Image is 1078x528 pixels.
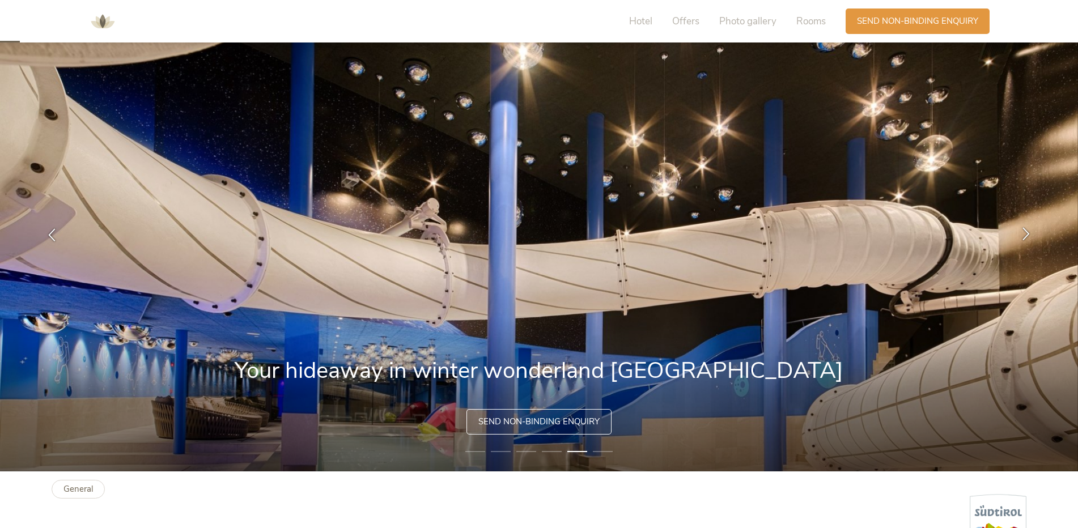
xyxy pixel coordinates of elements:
[63,483,93,495] b: General
[719,15,776,28] span: Photo gallery
[857,15,978,27] span: Send non-binding enquiry
[52,480,105,499] a: General
[672,15,699,28] span: Offers
[86,5,120,39] img: AMONTI & LUNARIS Wellnessresort
[796,15,826,28] span: Rooms
[86,17,120,25] a: AMONTI & LUNARIS Wellnessresort
[152,471,190,499] b: Summer active
[136,471,152,499] b: Family
[113,471,136,499] b: Wellness
[629,15,652,28] span: Hotel
[478,416,600,428] span: Send non-binding enquiry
